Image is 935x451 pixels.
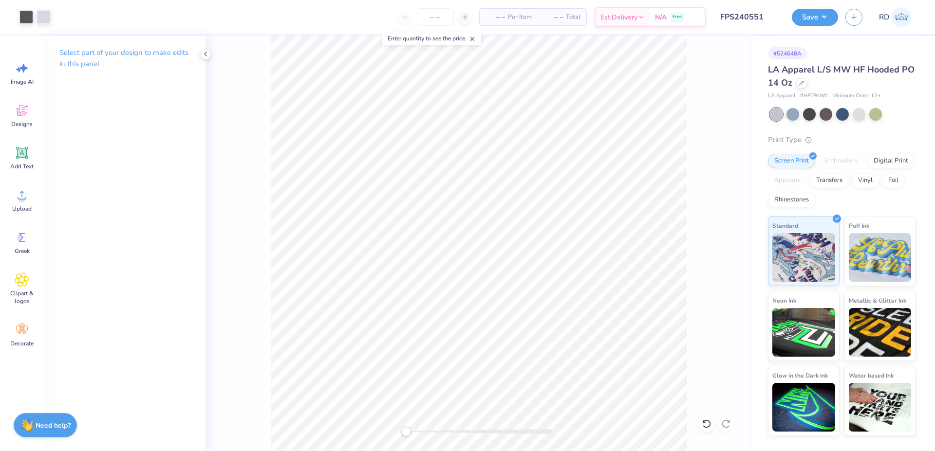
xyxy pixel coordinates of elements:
img: Standard [772,233,835,282]
div: Screen Print [768,154,815,168]
img: Neon Ink [772,308,835,357]
div: Applique [768,173,807,188]
div: # 524648A [768,47,807,59]
div: Embroidery [818,154,864,168]
div: Vinyl [852,173,879,188]
span: Minimum Order: 12 + [832,92,881,100]
span: Clipart & logos [6,289,38,305]
a: RD [875,7,916,27]
div: Digital Print [867,154,915,168]
span: Standard [772,220,798,231]
span: Designs [11,120,33,128]
input: Untitled Design [713,7,785,27]
img: Metallic & Glitter Ink [849,308,912,357]
strong: Need help? [36,421,71,430]
div: Enter quantity to see the price. [382,32,481,45]
div: Rhinestones [768,193,815,207]
span: Decorate [10,340,34,347]
span: Upload [12,205,32,213]
div: Transfers [810,173,849,188]
span: N/A [655,12,667,22]
span: LA Apparel [768,92,795,100]
span: Glow in the Dark Ink [772,370,828,380]
button: Save [792,9,838,26]
img: Water based Ink [849,383,912,432]
span: – – [486,12,505,22]
span: Free [673,14,682,20]
span: Per Item [508,12,532,22]
p: Select part of your design to make edits in this panel [59,47,190,70]
span: LA Apparel L/S MW HF Hooded PO 14 Oz [768,64,915,89]
span: – – [543,12,563,22]
div: Accessibility label [401,427,411,436]
div: Print Type [768,134,916,145]
span: Est. Delivery [600,12,637,22]
img: Rommel Del Rosario [892,7,911,27]
img: Glow in the Dark Ink [772,383,835,432]
span: RD [879,12,889,23]
span: Add Text [10,162,34,170]
img: Puff Ink [849,233,912,282]
span: Greek [15,247,30,255]
div: Foil [882,173,905,188]
span: Neon Ink [772,295,796,306]
input: – – [416,8,454,26]
span: Metallic & Glitter Ink [849,295,906,306]
span: Image AI [11,78,34,86]
span: Water based Ink [849,370,894,380]
span: Total [566,12,580,22]
span: Puff Ink [849,220,869,231]
span: # HF09MW [800,92,827,100]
